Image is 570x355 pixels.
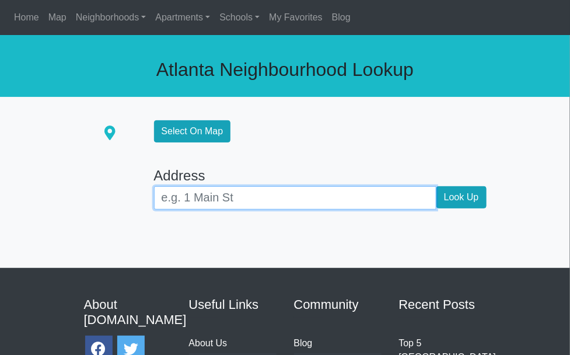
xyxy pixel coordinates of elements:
span: Look Up [436,186,487,208]
a: Schools [215,6,264,29]
a: Blog [294,338,313,348]
span: My Favorites [269,12,323,22]
h4: Recent Posts [399,297,487,312]
span: Blog [332,12,351,22]
div: Address [154,165,487,186]
a: Select On Map [154,126,231,136]
a: My Favorites [264,6,327,29]
a: Home [9,6,44,29]
span: Home [14,12,39,22]
a: Blog [327,6,355,29]
a: Look Up [436,186,487,210]
a: Apartments [151,6,215,29]
span: Select On Map [154,120,231,142]
h4: Useful Links [189,297,277,312]
h4: Community [294,297,382,312]
span: Neighborhoods [76,12,139,22]
span: Apartments [155,12,203,22]
h4: About [DOMAIN_NAME] [84,297,172,328]
span: Map [48,12,67,22]
a: About Us [189,338,228,348]
input: e.g. 1 Main St [154,186,436,210]
a: Map [44,6,71,29]
a: Neighborhoods [71,6,151,29]
span: Schools [219,12,253,22]
h2: Atlanta Neighbourhood Lookup [84,58,487,81]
